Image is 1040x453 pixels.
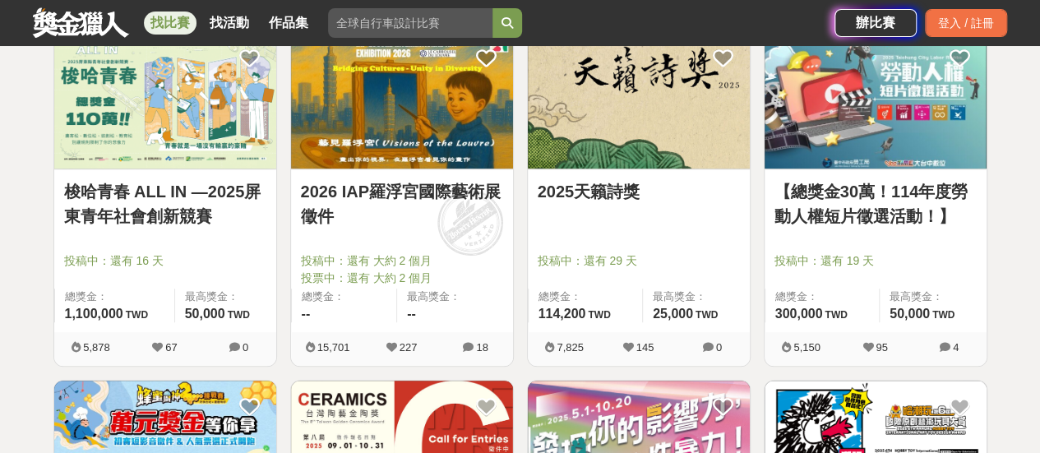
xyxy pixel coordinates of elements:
[400,341,418,354] span: 227
[793,341,820,354] span: 5,150
[64,252,266,270] span: 投稿中：還有 16 天
[636,341,654,354] span: 145
[953,341,959,354] span: 4
[301,270,503,287] span: 投票中：還有 大約 2 個月
[228,309,250,321] span: TWD
[653,307,693,321] span: 25,000
[538,307,586,321] span: 114,200
[774,252,977,270] span: 投稿中：還有 19 天
[203,12,256,35] a: 找活動
[588,309,610,321] span: TWD
[825,309,847,321] span: TWD
[301,252,503,270] span: 投稿中：還有 大約 2 個月
[932,309,954,321] span: TWD
[262,12,315,35] a: 作品集
[291,31,513,169] img: Cover Image
[476,341,488,354] span: 18
[165,341,177,354] span: 67
[538,252,740,270] span: 投稿中：還有 29 天
[775,307,823,321] span: 300,000
[126,309,148,321] span: TWD
[54,31,276,169] img: Cover Image
[890,289,977,305] span: 最高獎金：
[65,307,123,321] span: 1,100,000
[834,9,917,37] a: 辦比賽
[301,179,503,229] a: 2026 IAP羅浮宮國際藝術展徵件
[890,307,930,321] span: 50,000
[328,8,492,38] input: 全球自行車設計比賽
[302,307,311,321] span: --
[64,179,266,229] a: 梭哈青春 ALL IN —2025屏東青年社會創新競賽
[528,31,750,169] img: Cover Image
[716,341,722,354] span: 0
[317,341,350,354] span: 15,701
[696,309,718,321] span: TWD
[653,289,740,305] span: 最高獎金：
[185,307,225,321] span: 50,000
[538,289,632,305] span: 總獎金：
[407,307,416,321] span: --
[302,289,387,305] span: 總獎金：
[185,289,266,305] span: 最高獎金：
[83,341,110,354] span: 5,878
[557,341,584,354] span: 7,825
[876,341,887,354] span: 95
[407,289,503,305] span: 最高獎金：
[538,179,740,204] a: 2025天籟詩獎
[774,179,977,229] a: 【總獎金30萬！114年度勞動人權短片徵選活動！】
[65,289,164,305] span: 總獎金：
[243,341,248,354] span: 0
[775,289,869,305] span: 總獎金：
[144,12,196,35] a: 找比賽
[925,9,1007,37] div: 登入 / 註冊
[765,31,987,169] img: Cover Image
